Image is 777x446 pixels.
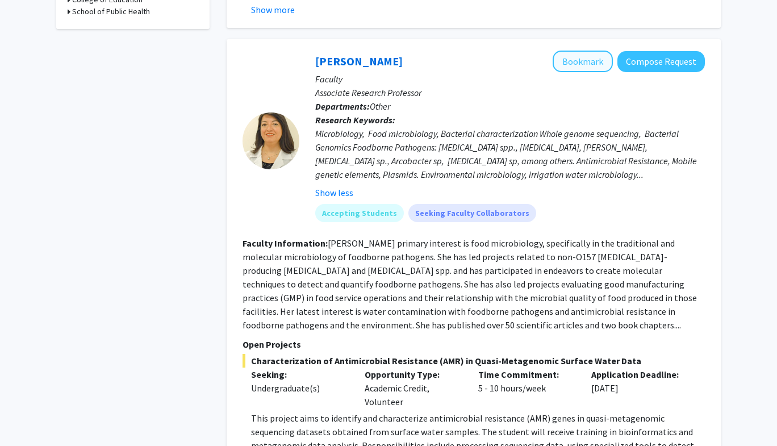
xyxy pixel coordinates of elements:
p: Seeking: [251,368,348,381]
div: Microbiology, Food microbiology, Bacterial characterization Whole genome sequencing, Bacterial Ge... [315,127,705,181]
mat-chip: Accepting Students [315,204,404,222]
div: 5 - 10 hours/week [470,368,583,409]
span: Other [370,101,390,112]
button: Add Magaly Toro to Bookmarks [553,51,613,72]
p: Time Commitment: [478,368,575,381]
iframe: Chat [9,395,48,437]
button: Show more [251,3,295,16]
p: Application Deadline: [591,368,688,381]
button: Show less [315,186,353,199]
b: Departments: [315,101,370,112]
a: [PERSON_NAME] [315,54,403,68]
h3: School of Public Health [72,6,150,18]
button: Compose Request to Magaly Toro [617,51,705,72]
div: Undergraduate(s) [251,381,348,395]
fg-read-more: [PERSON_NAME] primary interest is food microbiology, specifically in the traditional and molecula... [243,237,697,331]
div: Academic Credit, Volunteer [356,368,470,409]
p: Associate Research Professor [315,86,705,99]
p: Opportunity Type: [365,368,461,381]
b: Faculty Information: [243,237,328,249]
mat-chip: Seeking Faculty Collaborators [408,204,536,222]
p: Open Projects [243,337,705,351]
b: Research Keywords: [315,114,395,126]
p: Faculty [315,72,705,86]
div: [DATE] [583,368,696,409]
span: Characterization of Antimicrobial Resistance (AMR) in Quasi-Metagenomic Surface Water Data [243,354,705,368]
